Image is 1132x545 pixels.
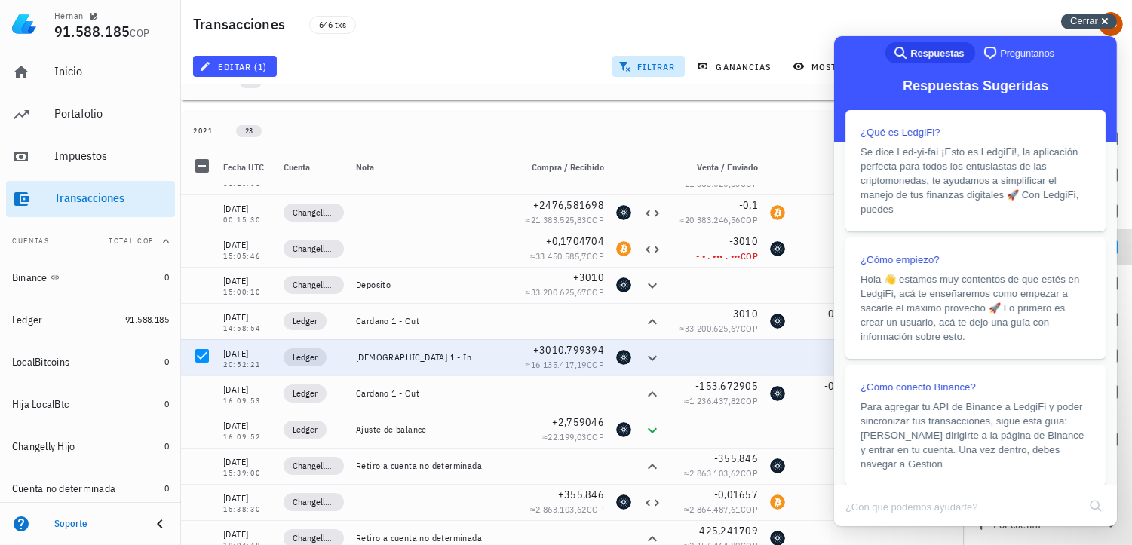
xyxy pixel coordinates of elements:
img: LedgiFi [12,12,36,36]
span: -425,241709 [695,524,758,537]
span: 0 [164,482,169,494]
span: 2.863.103,62 [689,467,741,479]
span: 91.588.185 [125,314,169,325]
button: Cerrar [1061,14,1117,29]
span: COP [587,504,604,515]
span: Changelly Hijo [293,277,335,292]
button: 2021 23 [181,112,963,149]
span: -0,01657 [714,488,758,501]
div: Binance [12,271,48,284]
div: Ledger [12,314,43,326]
div: Fecha UTC [217,149,278,185]
div: Deposito [356,279,508,291]
span: COP [587,214,604,225]
div: 15:39:00 [223,470,271,477]
a: Inicio [6,54,175,90]
div: Impuestos [54,148,169,163]
div: ADA-icon [616,494,631,510]
span: +2,759046 [552,415,604,429]
span: ≈ [684,395,758,406]
button: editar (1) [193,56,277,77]
span: Ledger [293,422,318,437]
span: -3010 [729,234,758,248]
div: [DATE] [223,310,271,325]
div: [DATE] [223,418,271,433]
span: ≈ [530,504,604,515]
span: Total COP [109,236,154,246]
span: - • . ••• . ••• [696,250,741,262]
div: Changelly Hijo [12,440,75,453]
span: Changelly Hijo [293,458,335,473]
div: Compra / Recibido [514,149,610,185]
div: 00:15:56 [223,180,271,188]
div: avatar [1099,12,1123,36]
span: -0,1 [739,198,758,212]
a: Portafolio [6,96,175,133]
div: 15:05:46 [223,253,271,260]
div: 16:09:53 [223,397,271,405]
span: Changelly Hijo [293,494,335,510]
span: -3010 [729,307,758,320]
div: [DATE] [223,455,271,470]
div: BTC-icon [616,241,631,256]
span: COP [741,323,758,334]
span: +0,1704704 [546,234,605,248]
button: CuentasTotal COP [6,223,175,259]
div: ADA-icon [616,350,631,365]
span: COP [587,431,604,442]
button: ganancias [691,56,781,77]
span: ≈ [530,250,604,262]
div: 2021 [193,125,213,137]
span: 23 [245,125,253,137]
div: 14:58:54 [223,325,271,332]
div: 15:38:30 [223,506,271,513]
a: Cuenta no determinada 0 [6,470,175,507]
span: COP [741,214,758,225]
span: COP [587,250,604,262]
div: Cardano 1 - Out [356,315,508,327]
div: [DATE] [223,382,271,397]
span: 21.383.525,83 [531,214,587,225]
div: [DEMOGRAPHIC_DATA] 1 - In [356,351,508,363]
a: LocalBitcoins 0 [6,344,175,380]
a: Transacciones [6,181,175,217]
div: Cuenta [278,149,350,185]
span: Changelly Hijo [293,205,335,220]
div: Inicio [54,64,169,78]
div: Ajuste de balance [356,424,508,436]
span: COP [741,250,758,262]
div: Nota [350,149,514,185]
span: Compra / Recibido [532,161,604,173]
a: Hija LocalBtc 0 [6,386,175,422]
div: Hernan [54,10,83,22]
div: 20:52:21 [223,361,271,369]
span: 0 [164,271,169,283]
span: ≈ [680,214,758,225]
span: 2.863.103,62 [535,504,587,515]
iframe: Help Scout Beacon - Live Chat, Contact Form, and Knowledge Base [834,36,1117,526]
span: COP [587,286,604,298]
span: +2476,581698 [533,198,604,212]
div: Transacciones [54,191,169,205]
div: Portafolio [54,106,169,121]
span: COP [741,504,758,515]
a: Binance 0 [6,259,175,295]
div: ADA-icon [616,277,631,292]
a: Changelly Hijo 0 [6,428,175,464]
div: ADA-icon [770,458,785,473]
span: COP [741,395,758,406]
span: ≈ [526,359,604,370]
div: ADA-icon [770,241,785,256]
span: Cerrar [1070,15,1098,26]
span: filtrar [621,60,676,72]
